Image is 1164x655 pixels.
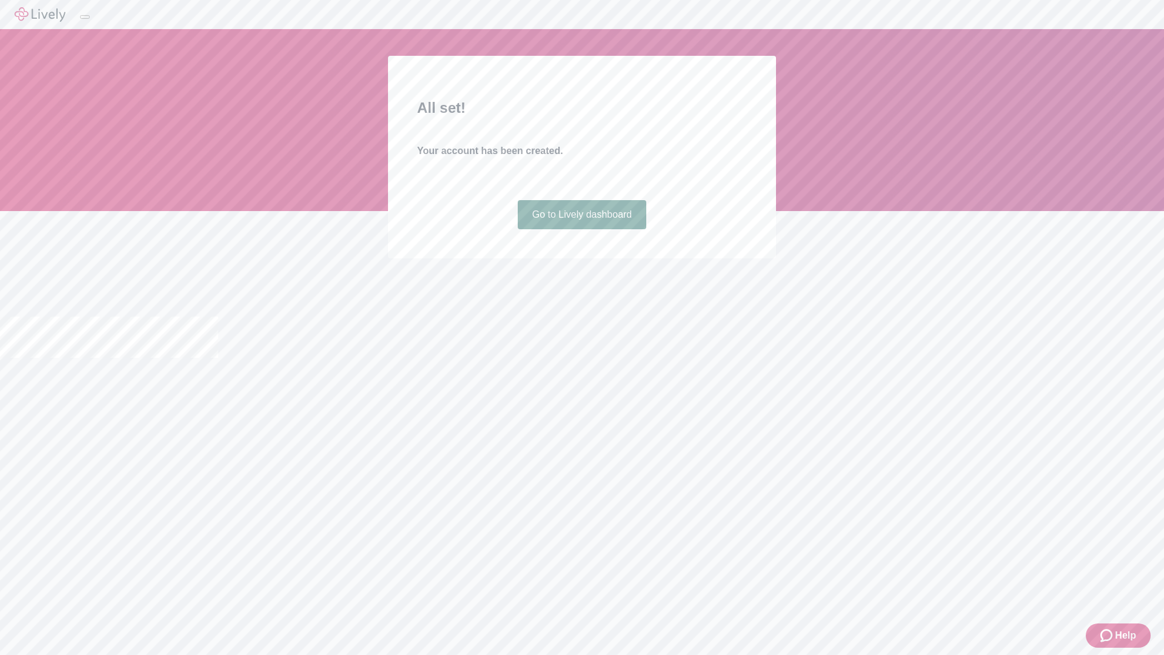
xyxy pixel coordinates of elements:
[80,15,90,19] button: Log out
[1086,623,1151,648] button: Zendesk support iconHelp
[1115,628,1136,643] span: Help
[417,97,747,119] h2: All set!
[15,7,65,22] img: Lively
[1100,628,1115,643] svg: Zendesk support icon
[518,200,647,229] a: Go to Lively dashboard
[417,144,747,158] h4: Your account has been created.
